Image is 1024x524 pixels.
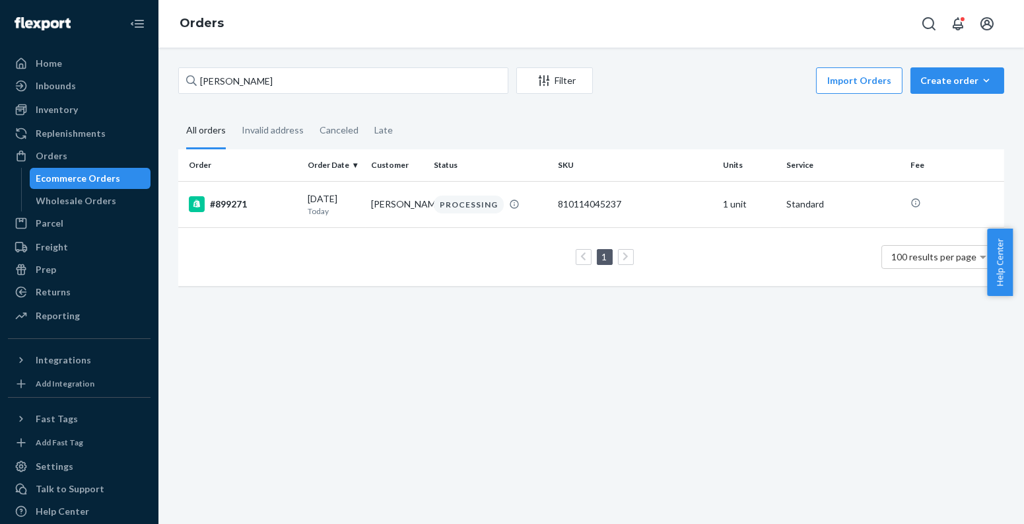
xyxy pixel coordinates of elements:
a: Talk to Support [8,478,151,500]
a: Settings [8,456,151,477]
div: Orders [36,149,67,163]
input: Search orders [178,67,508,94]
div: Returns [36,285,71,299]
ol: breadcrumbs [169,5,234,43]
a: Replenishments [8,123,151,144]
div: #899271 [189,196,297,212]
div: Invalid address [242,113,304,147]
a: Wholesale Orders [30,190,151,211]
a: Add Fast Tag [8,435,151,451]
div: Prep [36,263,56,276]
p: Standard [786,198,900,211]
button: Close Navigation [124,11,151,37]
a: Page 1 is your current page [599,251,610,262]
button: Open notifications [945,11,971,37]
div: Inbounds [36,79,76,93]
div: Create order [920,74,994,87]
th: Units [718,149,781,181]
div: Reporting [36,309,80,322]
div: Filter [517,74,592,87]
th: Order [178,149,302,181]
div: Add Fast Tag [36,437,83,448]
div: Canceled [320,113,358,147]
th: Status [428,149,553,181]
div: [DATE] [308,192,360,217]
td: 1 unit [718,181,781,227]
button: Open account menu [974,11,1000,37]
div: PROCESSING [434,196,504,213]
a: Reporting [8,305,151,326]
div: Settings [36,460,73,473]
a: Help Center [8,501,151,522]
button: Fast Tags [8,408,151,430]
div: Inventory [36,103,78,116]
div: Freight [36,241,68,254]
button: Import Orders [816,67,903,94]
button: Open Search Box [916,11,942,37]
button: Filter [516,67,593,94]
button: Create order [910,67,1004,94]
div: Integrations [36,354,91,367]
th: Fee [905,149,1004,181]
div: Fast Tags [36,412,78,426]
div: All orders [186,113,226,149]
span: 100 results per page [892,251,977,262]
th: Service [781,149,905,181]
div: 810114045237 [558,198,712,211]
a: Add Integration [8,376,151,392]
a: Parcel [8,213,151,234]
div: Wholesale Orders [36,194,117,207]
a: Freight [8,237,151,258]
div: Add Integration [36,378,94,389]
div: Home [36,57,62,70]
div: Talk to Support [36,482,104,496]
th: SKU [553,149,718,181]
img: Flexport logo [15,17,71,30]
a: Home [8,53,151,74]
div: Ecommerce Orders [36,172,121,185]
p: Today [308,206,360,217]
div: Help Center [36,505,89,518]
button: Integrations [8,350,151,371]
div: Parcel [36,217,63,230]
a: Returns [8,281,151,303]
td: [PERSON_NAME] [366,181,429,227]
th: Order Date [302,149,366,181]
button: Help Center [987,229,1013,296]
a: Inbounds [8,75,151,96]
a: Orders [8,145,151,167]
a: Prep [8,259,151,280]
a: Orders [180,16,224,30]
a: Ecommerce Orders [30,168,151,189]
a: Inventory [8,99,151,120]
div: Replenishments [36,127,106,140]
div: Late [374,113,393,147]
div: Customer [371,159,424,170]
